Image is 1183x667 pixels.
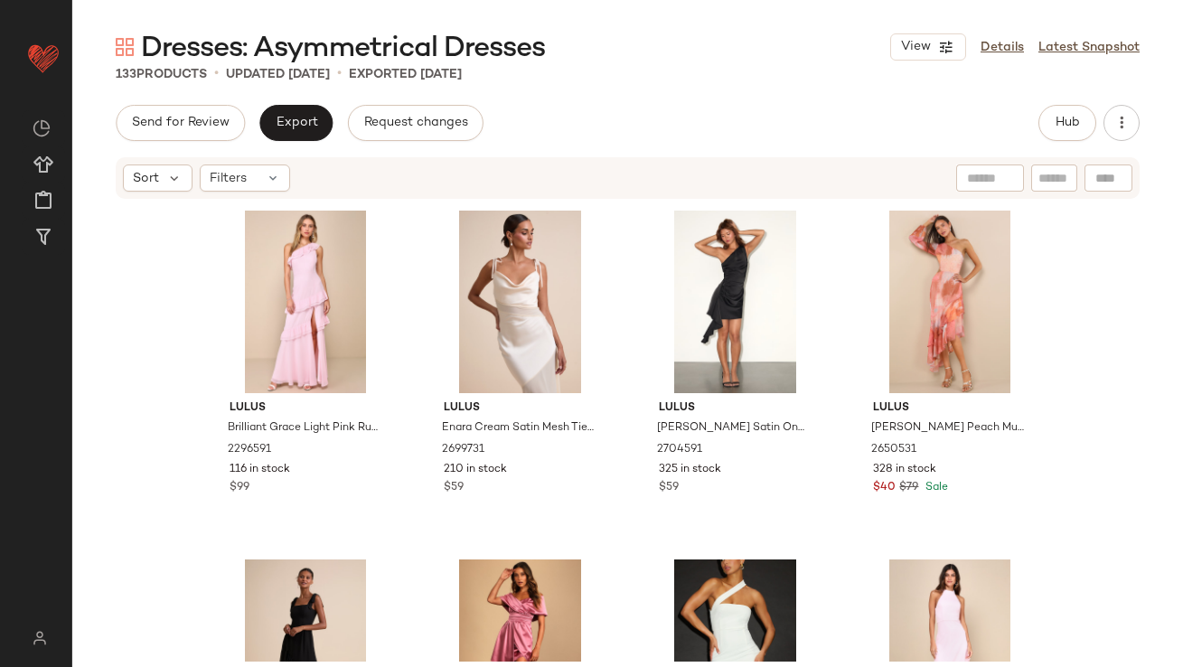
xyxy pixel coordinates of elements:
span: Filters [210,169,247,188]
a: Latest Snapshot [1038,38,1140,57]
button: Export [259,105,333,141]
button: Hub [1038,105,1096,141]
span: Request changes [363,116,468,130]
span: 210 in stock [444,462,507,478]
p: updated [DATE] [226,65,330,84]
span: [PERSON_NAME] Peach Multi Abstract Metallic Clip Dot Midi Dress [871,420,1024,437]
span: Dresses: Asymmetrical Dresses [141,31,545,67]
span: Lulus [444,400,596,417]
button: Request changes [348,105,484,141]
span: 2704591 [657,442,702,458]
span: 2650531 [871,442,916,458]
span: Enara Cream Satin Mesh Tie-Strap Asymmetrical Midi Dress [442,420,595,437]
span: 133 [116,68,136,81]
span: Send for Review [131,116,230,130]
img: svg%3e [116,38,134,56]
img: heart_red.DM2ytmEG.svg [25,40,61,76]
span: Lulus [873,400,1026,417]
span: $99 [230,480,249,496]
span: $40 [873,480,896,496]
span: Lulus [230,400,382,417]
img: svg%3e [22,631,57,645]
img: 11245381_2296591.jpg [215,211,397,393]
img: 2704591_06_fullbody_2025-08-06.jpg [644,211,826,393]
a: Details [981,38,1024,57]
img: 12731161_2650531.jpg [859,211,1040,393]
span: Hub [1055,116,1080,130]
span: 2699731 [442,442,484,458]
span: $59 [444,480,464,496]
span: Lulus [659,400,812,417]
p: Exported [DATE] [349,65,462,84]
span: • [214,63,219,85]
span: 2296591 [228,442,271,458]
span: • [337,63,342,85]
span: Sort [133,169,159,188]
span: Brilliant Grace Light Pink Ruffled One-Shoulder Maxi Dress [228,420,380,437]
span: 325 in stock [659,462,721,478]
span: $79 [899,480,918,496]
button: Send for Review [116,105,245,141]
img: svg%3e [33,119,51,137]
span: $59 [659,480,679,496]
span: 328 in stock [873,462,936,478]
span: View [900,40,931,54]
div: Products [116,65,207,84]
span: Export [275,116,317,130]
span: 116 in stock [230,462,290,478]
button: View [890,33,966,61]
span: [PERSON_NAME] Satin One-Shoulder Sash Mini Dress [657,420,810,437]
img: 2699731_01_hero_2025-08-06.jpg [429,211,611,393]
span: Sale [922,482,948,493]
